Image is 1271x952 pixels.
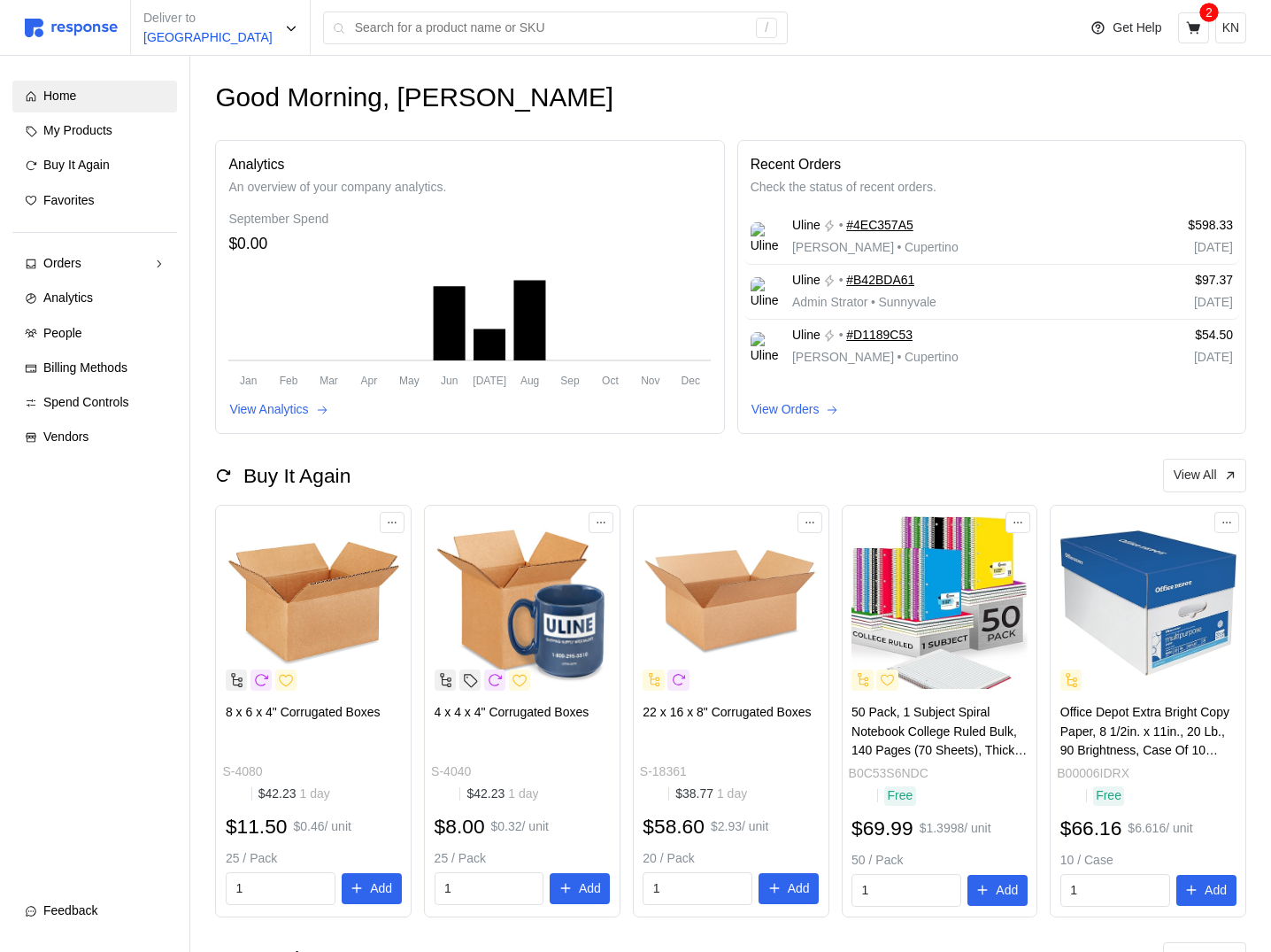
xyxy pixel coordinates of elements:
p: 10 / Case [1060,851,1236,871]
tspan: [DATE] [474,375,507,387]
button: Add [342,873,402,905]
p: KN [1222,19,1239,38]
tspan: Feb [280,375,298,387]
p: $0.32 / unit [491,817,549,837]
p: View Analytics [229,400,308,420]
h1: Good Morning, [PERSON_NAME] [215,81,613,115]
input: Qty [862,875,951,907]
a: #4EC357A5 [846,216,913,236]
a: Spend Controls [12,387,177,419]
p: Add [370,879,392,899]
tspan: Jan [240,375,257,387]
button: View All [1163,459,1246,492]
span: 1 day [505,786,538,801]
h2: $69.99 [851,815,913,842]
p: Free [1096,786,1121,806]
p: View Orders [751,400,820,420]
span: 50 Pack, 1 Subject Spiral Notebook College Ruled Bulk, 140 Pages (70 Sheets), Thick No-Bleed Pape... [851,705,1027,834]
p: B00006IDRX [1057,764,1129,784]
p: 50 / Pack [851,851,1028,871]
span: Uline [792,271,820,290]
span: 1 day [297,786,330,801]
span: 1 day [713,786,747,801]
a: People [12,318,177,350]
p: Add [788,879,810,899]
p: 25 / Pack [226,849,402,869]
a: #D1189C53 [846,326,913,345]
p: • [839,216,843,236]
p: Add [579,879,601,899]
p: Free [887,786,913,806]
p: Analytics [228,153,711,175]
p: B0C53S6NDC [849,764,928,784]
tspan: Jun [442,375,458,387]
span: 4 x 4 x 4" Corrugated Boxes [435,705,589,719]
button: View Analytics [228,399,328,421]
span: Vendors [43,430,89,444]
img: 61VbZitEVcL._AC_SX466_.jpg [1060,515,1236,691]
p: Deliver to [143,9,273,28]
input: Qty [235,873,325,905]
p: [GEOGRAPHIC_DATA] [143,28,273,48]
tspan: Sep [561,375,581,387]
button: Add [967,875,1028,907]
img: S-4080 [226,515,402,691]
div: September Spend [228,210,711,229]
h2: $66.16 [1060,815,1122,842]
p: $97.37 [1121,271,1233,290]
button: Get Help [1080,12,1172,45]
p: [DATE] [1121,348,1233,368]
p: Recent Orders [751,153,1233,175]
img: 810ItUyjRiL._AC_SX466_.jpg [851,515,1028,691]
button: Add [759,873,819,905]
p: Add [996,881,1018,901]
a: Orders [12,248,177,280]
p: $38.77 [675,785,747,804]
p: $42.23 [466,785,538,804]
button: Add [1176,875,1236,907]
p: Admin Strator Sunnyvale [792,293,936,313]
img: Uline [751,222,780,252]
tspan: Dec [682,375,700,387]
span: • [894,240,905,254]
span: Buy It Again [43,158,110,172]
p: View All [1174,466,1217,485]
p: S-4080 [222,762,262,782]
span: Spend Controls [43,395,129,409]
p: S-4040 [431,762,471,782]
span: Analytics [43,290,93,305]
span: Billing Methods [43,360,127,375]
img: Uline [751,332,780,361]
span: Uline [792,326,820,345]
span: • [894,350,905,364]
tspan: Oct [603,375,620,387]
a: Billing Methods [12,352,177,384]
p: S-18361 [640,762,687,782]
p: • [839,271,843,290]
tspan: Nov [642,375,660,387]
tspan: Aug [520,375,539,387]
button: Add [550,873,610,905]
h2: $58.60 [643,813,705,840]
span: 8 x 6 x 4" Corrugated Boxes [226,705,381,719]
div: / [756,18,777,39]
button: KN [1215,12,1246,43]
span: Home [43,89,76,103]
p: $6.616 / unit [1128,819,1192,839]
p: • [839,326,843,345]
h2: Buy It Again [243,462,350,490]
div: Orders [43,254,146,274]
tspan: May [399,375,420,387]
p: Get Help [1113,19,1161,38]
img: Uline [751,277,780,306]
a: Vendors [12,422,177,453]
p: 25 / Pack [435,849,611,869]
a: Favorites [12,185,177,217]
img: svg%3e [25,19,118,37]
img: S-4040 [435,515,611,691]
p: $1.3998 / unit [920,819,991,839]
p: $54.50 [1121,326,1233,345]
span: Feedback [43,903,97,917]
p: An overview of your company analytics. [228,178,711,197]
a: #B42BDA61 [846,271,914,290]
